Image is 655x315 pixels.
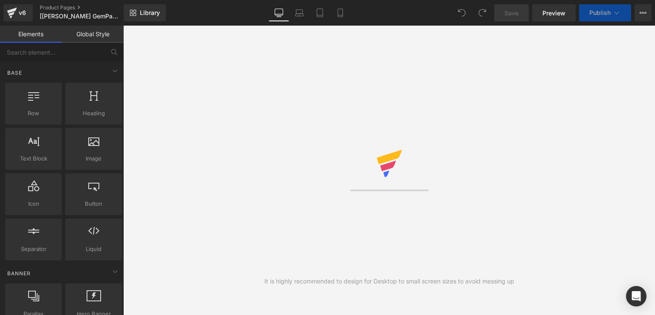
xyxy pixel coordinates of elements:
a: Laptop [289,4,310,21]
span: Image [68,154,119,163]
span: Preview [542,9,565,17]
span: Icon [8,199,59,208]
span: Save [504,9,519,17]
span: Liquid [68,245,119,254]
a: v6 [3,4,33,21]
span: Button [68,199,119,208]
button: More [635,4,652,21]
a: New Library [124,4,166,21]
span: Publish [589,9,611,16]
button: Redo [474,4,491,21]
div: v6 [17,7,28,18]
div: Open Intercom Messenger [626,286,646,306]
a: Product Pages [40,4,138,11]
span: Text Block [8,154,59,163]
a: Desktop [269,4,289,21]
span: Separator [8,245,59,254]
span: Base [6,69,23,77]
span: Heading [68,109,119,118]
span: Library [140,9,160,17]
button: Publish [579,4,631,21]
span: [[PERSON_NAME] GemPages]Copy of KQi2 PRO 简洁 [40,13,122,20]
span: Banner [6,269,32,277]
a: Preview [532,4,576,21]
span: Row [8,109,59,118]
div: It is highly recommended to design for Desktop to small screen sizes to avoid messing up [264,277,514,286]
button: Undo [453,4,470,21]
a: Tablet [310,4,330,21]
a: Mobile [330,4,351,21]
a: Global Style [62,26,124,43]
